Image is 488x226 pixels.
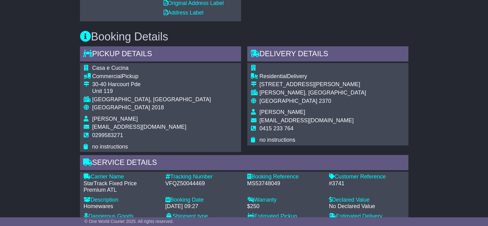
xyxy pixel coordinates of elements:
[329,197,405,203] div: Declared Value
[80,155,408,172] div: Service Details
[165,197,241,203] div: Booking Date
[92,96,211,103] div: [GEOGRAPHIC_DATA], [GEOGRAPHIC_DATA]
[247,180,323,187] div: MS53748049
[92,132,123,138] span: 0299583271
[85,219,174,224] span: © One World Courier 2025. All rights reserved.
[164,10,203,16] a: Address Label
[92,73,211,80] div: Pickup
[247,213,323,220] div: Estimated Pickup
[260,81,366,88] div: [STREET_ADDRESS][PERSON_NAME]
[84,197,159,203] div: Description
[260,73,287,79] span: Residential
[84,174,159,180] div: Carrier Name
[260,90,366,96] div: [PERSON_NAME], [GEOGRAPHIC_DATA]
[92,144,128,150] span: no instructions
[92,88,211,95] div: Unit 119
[260,98,317,104] span: [GEOGRAPHIC_DATA]
[152,104,164,111] span: 2018
[329,213,405,220] div: Estimated Delivery
[329,180,405,187] div: #3741
[92,104,150,111] span: [GEOGRAPHIC_DATA]
[247,174,323,180] div: Booking Reference
[165,203,241,210] div: [DATE] 09:27
[92,81,211,88] div: 30-40 Harcourt Pde
[260,125,294,132] span: 0415 233 764
[165,180,241,187] div: VFQZ50044469
[260,109,305,115] span: [PERSON_NAME]
[247,203,323,210] div: $250
[247,197,323,203] div: Warranty
[92,73,122,79] span: Commercial
[329,174,405,180] div: Customer Reference
[329,203,405,210] div: No Declared Value
[84,213,159,220] div: Dangerous Goods
[80,46,241,63] div: Pickup Details
[260,117,354,123] span: [EMAIL_ADDRESS][DOMAIN_NAME]
[165,213,241,220] div: Shipment type
[92,65,129,71] span: Casa e Cucina
[319,98,331,104] span: 2370
[80,31,408,43] h3: Booking Details
[260,137,295,143] span: no instructions
[165,174,241,180] div: Tracking Number
[260,73,366,80] div: Delivery
[92,124,186,130] span: [EMAIL_ADDRESS][DOMAIN_NAME]
[84,203,159,210] div: Homewares
[84,180,159,194] div: StarTrack Fixed Price Premium ATL
[92,116,138,122] span: [PERSON_NAME]
[247,46,408,63] div: Delivery Details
